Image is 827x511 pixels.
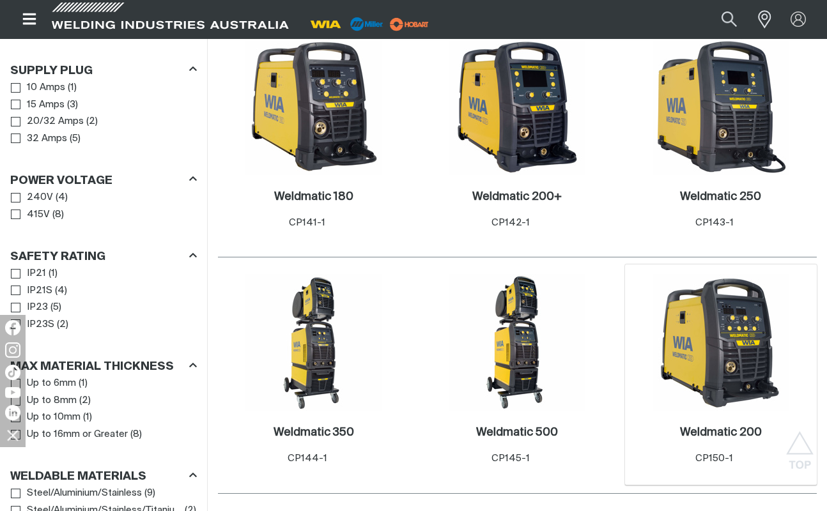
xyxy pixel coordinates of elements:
[695,454,733,463] span: CP150-1
[692,5,751,34] input: Product name or item number...
[11,113,84,130] a: 20/32 Amps
[144,486,155,501] span: ( 9 )
[288,454,327,463] span: CP144-1
[57,317,68,332] span: ( 2 )
[10,172,197,189] div: Power Voltage
[386,19,433,29] a: miller
[79,376,88,391] span: ( 1 )
[245,274,382,411] img: Weldmatic 350
[274,427,354,438] h2: Weldmatic 350
[274,425,354,440] a: Weldmatic 350
[27,317,54,332] span: IP23S
[27,208,50,222] span: 415V
[5,365,20,380] img: TikTok
[67,98,78,112] span: ( 3 )
[11,375,196,443] ul: Max Material Thickness
[27,80,65,95] span: 10 Amps
[27,393,77,408] span: Up to 8mm
[11,189,196,223] ul: Power Voltage
[449,38,585,175] img: Weldmatic 200+
[27,376,76,391] span: Up to 6mm
[11,189,53,206] a: 240V
[11,409,81,426] a: Up to 10mm
[27,284,52,298] span: IP21S
[472,191,562,202] h2: Weldmatic 200+
[10,64,93,79] h3: Supply Plug
[11,426,128,443] a: Up to 16mm or Greater
[10,360,174,374] h3: Max Material Thickness
[5,342,20,358] img: Instagram
[274,190,353,204] a: Weldmatic 180
[11,206,50,224] a: 415V
[27,410,81,425] span: Up to 10mm
[680,190,761,204] a: Weldmatic 250
[27,132,67,146] span: 32 Amps
[476,425,558,440] a: Weldmatic 500
[11,265,46,282] a: IP21
[52,208,64,222] span: ( 8 )
[86,114,98,129] span: ( 2 )
[11,96,65,114] a: 15 Amps
[10,468,197,485] div: Weldable Materials
[130,427,142,442] span: ( 8 )
[680,425,762,440] a: Weldmatic 200
[27,486,142,501] span: Steel/Aluminium/Stainless
[27,98,65,112] span: 15 Amps
[27,114,84,129] span: 20/32 Amps
[274,191,353,202] h2: Weldmatic 180
[653,38,789,175] img: Weldmatic 250
[70,132,81,146] span: ( 5 )
[289,218,325,227] span: CP141-1
[2,424,24,446] img: hide socials
[476,427,558,438] h2: Weldmatic 500
[50,300,61,315] span: ( 5 )
[11,79,196,147] ul: Supply Plug
[5,387,20,398] img: YouTube
[11,375,76,392] a: Up to 6mm
[491,218,530,227] span: CP142-1
[55,284,67,298] span: ( 4 )
[386,15,433,34] img: miller
[10,358,197,375] div: Max Material Thickness
[27,427,128,442] span: Up to 16mm or Greater
[11,299,48,316] a: IP23
[11,392,77,409] a: Up to 8mm
[245,38,382,175] img: Weldmatic 180
[449,274,585,411] img: Weldmatic 500
[10,248,197,265] div: Safety Rating
[68,80,77,95] span: ( 1 )
[785,431,814,460] button: Scroll to top
[79,393,91,408] span: ( 2 )
[10,61,197,79] div: Supply Plug
[5,405,20,420] img: LinkedIn
[27,266,46,281] span: IP21
[472,190,562,204] a: Weldmatic 200+
[707,5,751,34] button: Search products
[27,300,48,315] span: IP23
[695,218,734,227] span: CP143-1
[10,469,146,484] h3: Weldable Materials
[11,130,67,148] a: 32 Amps
[491,454,530,463] span: CP145-1
[11,79,65,96] a: 10 Amps
[11,265,196,333] ul: Safety Rating
[11,485,142,502] a: Steel/Aluminium/Stainless
[680,191,761,202] h2: Weldmatic 250
[83,410,92,425] span: ( 1 )
[56,190,68,205] span: ( 4 )
[10,174,112,188] h3: Power Voltage
[49,266,58,281] span: ( 1 )
[11,282,52,300] a: IP21S
[11,316,54,333] a: IP23S
[680,427,762,438] h2: Weldmatic 200
[10,250,105,264] h3: Safety Rating
[27,190,53,205] span: 240V
[5,320,20,335] img: Facebook
[653,274,789,411] img: Weldmatic 200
